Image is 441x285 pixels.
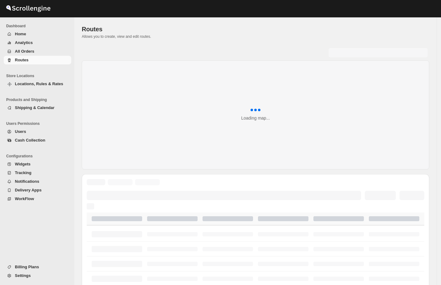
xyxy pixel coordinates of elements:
span: Delivery Apps [15,188,41,192]
button: Billing Plans [4,263,71,271]
button: Locations, Rules & Rates [4,80,71,88]
span: Dashboard [6,24,71,28]
button: Cash Collection [4,136,71,145]
button: Notifications [4,177,71,186]
span: Settings [15,273,31,278]
button: Analytics [4,38,71,47]
span: Routes [15,58,28,62]
span: Products and Shipping [6,97,71,102]
span: Billing Plans [15,265,39,269]
button: Users [4,127,71,136]
button: All Orders [4,47,71,56]
span: Notifications [15,179,39,184]
span: Cash Collection [15,138,45,142]
button: Tracking [4,169,71,177]
span: Routes [82,26,103,33]
span: Shipping & Calendar [15,105,55,110]
p: Allows you to create, view and edit routes. [82,34,429,39]
span: WorkFlow [15,196,34,201]
span: Tracking [15,170,31,175]
button: Widgets [4,160,71,169]
div: Loading map... [241,115,270,121]
button: Home [4,30,71,38]
button: WorkFlow [4,195,71,203]
span: Users Permissions [6,121,71,126]
span: All Orders [15,49,34,54]
span: Home [15,32,26,36]
span: Widgets [15,162,30,166]
button: Settings [4,271,71,280]
button: Shipping & Calendar [4,103,71,112]
button: Routes [4,56,71,64]
span: Locations, Rules & Rates [15,81,63,86]
span: Analytics [15,40,33,45]
span: Configurations [6,154,71,159]
span: Store Locations [6,73,71,78]
button: Delivery Apps [4,186,71,195]
span: Users [15,129,26,134]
